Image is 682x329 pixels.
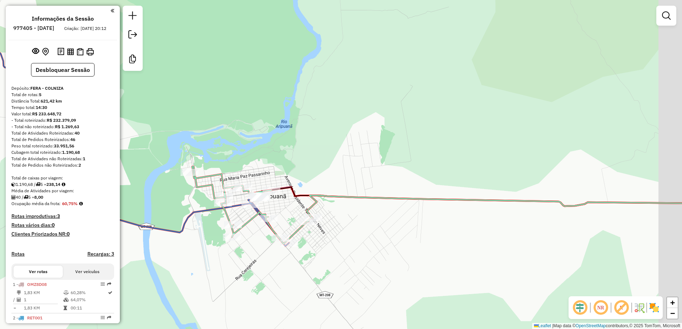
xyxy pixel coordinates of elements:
button: Imprimir Rotas [85,47,95,57]
strong: R$ 232.379,09 [47,117,76,123]
span: − [670,309,675,318]
div: - Total roteirizado: [11,117,114,124]
div: Total de Pedidos não Roteirizados: [11,162,114,168]
div: Map data © contributors,© 2025 TomTom, Microsoft [532,323,682,329]
div: Tempo total: [11,104,114,111]
h4: Recargas: 3 [87,251,114,257]
h4: Clientes Priorizados NR: [11,231,114,237]
strong: 0 [52,222,55,228]
button: Ver veículos [63,266,112,278]
div: Total de caixas por viagem: [11,175,114,181]
div: Total de Pedidos Roteirizados: [11,136,114,143]
div: 40 / 5 = [11,194,114,200]
i: Total de rotas [36,182,40,187]
div: Valor total: [11,111,114,117]
h4: Rotas vários dias: [11,222,114,228]
div: Cubagem total roteirizado: [11,149,114,156]
div: Criação: [DATE] 20:12 [61,25,109,32]
em: Rota exportada [107,282,111,286]
a: Zoom out [667,308,678,319]
strong: R$ 1.269,63 [55,124,79,129]
a: Exibir filtros [659,9,673,23]
button: Ver rotas [14,266,63,278]
strong: 40 [75,130,80,136]
button: Desbloquear Sessão [31,63,95,77]
strong: 621,42 km [41,98,62,104]
span: Ocultar NR [592,299,609,316]
strong: FERA - COLNIZA [30,85,63,91]
span: Ocultar deslocamento [571,299,589,316]
td: 64,07% [70,296,107,303]
span: + [670,298,675,307]
div: Total de Atividades Roteirizadas: [11,130,114,136]
i: Total de rotas [24,195,28,199]
strong: 3 [57,213,60,219]
div: 1.190,68 / 5 = [11,181,114,188]
strong: 238,14 [46,182,60,187]
strong: 2 [78,162,81,168]
a: Exportar sessão [126,27,140,43]
td: = [13,304,16,312]
td: 1 [24,296,63,303]
i: Cubagem total roteirizado [11,182,16,187]
a: OpenStreetMap [576,323,606,328]
h6: 977405 - [DATE] [13,25,54,31]
em: Média calculada utilizando a maior ocupação (%Peso ou %Cubagem) de cada rota da sessão. Rotas cro... [79,202,83,206]
i: Tempo total em rota [63,306,67,310]
i: Total de Atividades [17,298,21,302]
strong: 33.951,56 [54,143,74,148]
i: Rota otimizada [108,291,112,295]
button: Visualizar relatório de Roteirização [66,47,75,56]
strong: R$ 233.648,72 [32,111,61,116]
em: Opções [101,315,105,320]
strong: 1.190,68 [62,150,80,155]
span: Exibir rótulo [613,299,630,316]
em: Rota exportada [107,315,111,320]
button: Logs desbloquear sessão [56,46,66,57]
a: Zoom in [667,297,678,308]
div: Distância Total: [11,98,114,104]
strong: 60,75% [62,201,78,206]
a: Rotas [11,251,25,257]
td: 60,28% [70,289,107,296]
td: 00:11 [70,304,107,312]
strong: 8,00 [34,194,43,200]
div: Total de rotas: [11,92,114,98]
i: % de utilização da cubagem [63,298,69,302]
span: 2 - [13,315,42,320]
td: / [13,296,16,303]
div: Depósito: [11,85,114,92]
td: 1,83 KM [24,289,63,296]
a: Clique aqui para minimizar o painel [111,6,114,15]
i: Distância Total [17,291,21,295]
div: Total de Atividades não Roteirizadas: [11,156,114,162]
div: Peso total roteirizado: [11,143,114,149]
button: Visualizar Romaneio [75,47,85,57]
strong: 46 [70,137,75,142]
i: Meta Caixas/viagem: 1,00 Diferença: 237,14 [62,182,65,187]
span: RET001 [27,315,42,320]
a: Criar modelo [126,52,140,68]
a: Nova sessão e pesquisa [126,9,140,25]
img: Exibir/Ocultar setores [648,302,660,313]
span: OMZ8D08 [27,282,47,287]
div: Média de Atividades por viagem: [11,188,114,194]
strong: 1 [83,156,85,161]
strong: 14:30 [36,105,47,110]
em: Opções [101,282,105,286]
button: Centralizar mapa no depósito ou ponto de apoio [41,46,50,57]
div: - Total não roteirizado: [11,124,114,130]
img: Fluxo de ruas [633,302,645,313]
a: Leaflet [534,323,551,328]
span: | [552,323,553,328]
i: Total de Atividades [11,195,16,199]
strong: 0 [67,231,70,237]
span: 1 - [13,282,47,287]
button: Exibir sessão original [31,46,41,57]
h4: Informações da Sessão [32,15,94,22]
td: 1,83 KM [24,304,63,312]
strong: 5 [39,92,41,97]
span: Ocupação média da frota: [11,201,61,206]
h4: Rotas improdutivas: [11,213,114,219]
